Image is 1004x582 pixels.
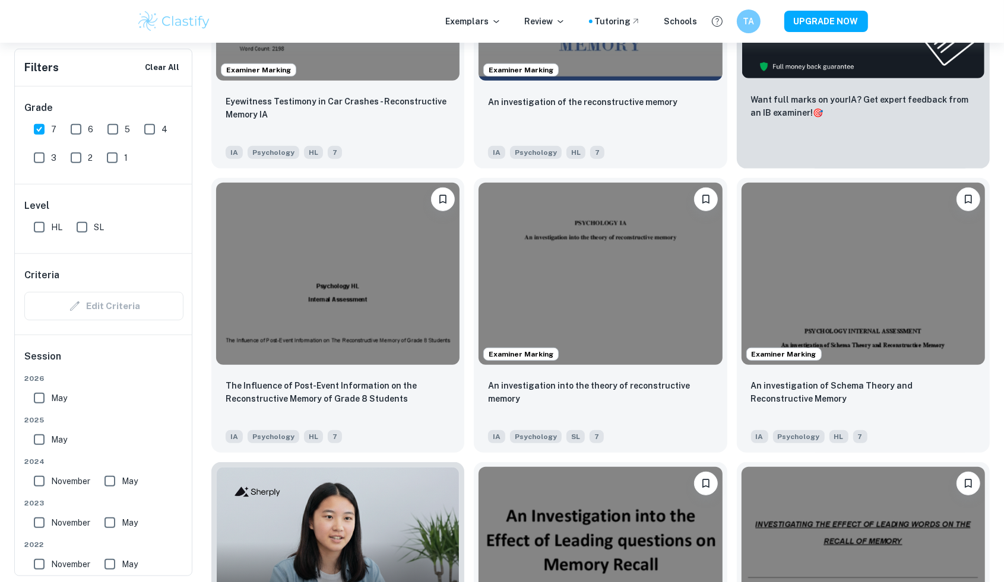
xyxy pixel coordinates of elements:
span: 7 [590,146,604,159]
span: Psychology [510,430,562,443]
h6: TA [742,15,755,28]
span: Examiner Marking [221,65,296,75]
span: Psychology [248,430,299,443]
p: An investigation of Schema Theory and Reconstructive Memory [751,379,976,405]
h6: Grade [24,101,183,115]
span: Psychology [510,146,562,159]
button: Bookmark [694,187,718,211]
span: 2024 [24,456,183,467]
a: Examiner MarkingBookmarkAn investigation of Schema Theory and Reconstructive Memory IAPsychologyHL7 [737,178,990,453]
h6: Level [24,199,183,213]
button: Bookmark [957,187,980,211]
span: 2026 [24,373,183,384]
span: May [122,475,138,488]
h6: Session [24,349,183,373]
span: May [51,392,67,405]
span: 4 [161,123,167,136]
button: Help and Feedback [707,11,727,31]
p: Want full marks on your IA ? Get expert feedback from an IB examiner! [751,93,976,119]
span: 2 [88,151,93,164]
span: Examiner Marking [747,349,821,360]
a: Tutoring [595,15,641,28]
span: IA [488,430,505,443]
p: Exemplars [446,15,501,28]
span: November [51,558,90,571]
span: 1 [124,151,128,164]
a: Examiner MarkingBookmarkAn investigation into the theory of reconstructive memoryIAPsychologySL7 [474,178,727,453]
h6: Criteria [24,268,59,282]
span: HL [304,146,323,159]
span: 7 [853,430,867,443]
span: 7 [328,146,342,159]
span: HL [829,430,848,443]
span: HL [51,221,62,234]
p: An investigation of the reconstructive memory [488,96,677,109]
span: November [51,475,90,488]
span: IA [226,430,243,443]
img: Psychology IA example thumbnail: An investigation of Schema Theory and Re [742,183,985,365]
span: 2023 [24,498,183,508]
span: Psychology [773,430,825,443]
span: 2025 [24,415,183,425]
span: Examiner Marking [484,349,558,360]
span: 5 [125,123,130,136]
img: Psychology IA example thumbnail: An investigation into the theory of reco [479,183,722,365]
span: May [122,516,138,529]
span: 🎯 [813,108,824,117]
span: SL [566,430,585,443]
span: Psychology [248,146,299,159]
img: Psychology IA example thumbnail: The Influence of Post-Event Information [216,183,460,365]
h6: Filters [24,59,59,76]
span: 7 [328,430,342,443]
span: HL [566,146,585,159]
div: Criteria filters are unavailable when searching by topic [24,292,183,320]
span: Examiner Marking [484,65,558,75]
span: 6 [88,123,93,136]
span: IA [488,146,505,159]
button: Bookmark [694,472,718,495]
button: Bookmark [957,472,980,495]
span: SL [94,221,104,234]
button: Bookmark [431,187,455,211]
button: Clear All [142,59,182,77]
span: May [122,558,138,571]
span: May [51,433,67,446]
img: Clastify logo [137,9,212,33]
span: 3 [51,151,56,164]
a: BookmarkThe Influence of Post-Event Information on the Reconstructive Memory of Grade 8 StudentsI... [211,178,464,453]
span: 7 [590,430,604,443]
button: UPGRADE NOW [784,11,868,32]
span: 7 [51,123,56,136]
p: Eyewitness Testimony in Car Crashes - Reconstructive Memory IA [226,95,450,121]
p: An investigation into the theory of reconstructive memory [488,379,712,405]
button: TA [737,9,761,33]
p: Review [525,15,565,28]
span: IA [751,430,768,443]
p: The Influence of Post-Event Information on the Reconstructive Memory of Grade 8 Students [226,379,450,405]
span: November [51,516,90,529]
span: IA [226,146,243,159]
span: 2022 [24,539,183,550]
a: Schools [664,15,698,28]
span: HL [304,430,323,443]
